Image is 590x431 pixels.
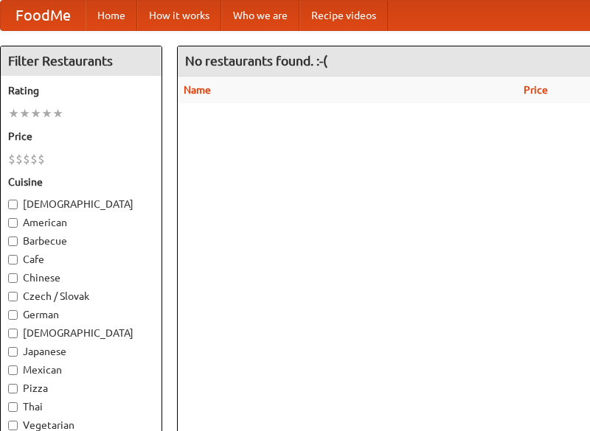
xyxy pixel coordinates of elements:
a: FoodMe [1,1,86,30]
a: Home [86,1,137,30]
label: Chinese [8,270,154,285]
label: Mexican [8,362,154,377]
a: How it works [137,1,221,30]
li: $ [38,151,45,167]
label: Japanese [8,344,154,359]
input: German [8,310,18,320]
input: Japanese [8,347,18,357]
a: Price [524,84,548,96]
li: ★ [8,105,19,122]
input: [DEMOGRAPHIC_DATA] [8,200,18,209]
h4: Filter Restaurants [1,46,162,76]
input: Pizza [8,384,18,393]
input: Czech / Slovak [8,292,18,301]
input: Thai [8,402,18,412]
li: ★ [30,105,41,122]
label: Barbecue [8,234,154,248]
label: Czech / Slovak [8,289,154,304]
label: [DEMOGRAPHIC_DATA] [8,197,154,211]
h5: Rating [8,83,154,98]
li: ★ [19,105,30,122]
h5: Price [8,129,154,144]
input: Vegetarian [8,421,18,430]
li: $ [23,151,30,167]
label: Pizza [8,381,154,396]
input: Mexican [8,365,18,375]
h5: Cuisine [8,175,154,189]
ng-pluralize: No restaurants found. :-( [185,54,327,68]
label: American [8,215,154,230]
label: [DEMOGRAPHIC_DATA] [8,326,154,340]
label: German [8,307,154,322]
li: $ [30,151,38,167]
label: Thai [8,399,154,414]
a: Who we are [221,1,299,30]
li: $ [8,151,15,167]
li: ★ [52,105,63,122]
input: Cafe [8,255,18,264]
input: [DEMOGRAPHIC_DATA] [8,329,18,338]
a: Name [184,84,211,96]
input: Chinese [8,273,18,283]
input: American [8,218,18,228]
input: Barbecue [8,236,18,246]
li: ★ [41,105,52,122]
label: Cafe [8,252,154,267]
a: Recipe videos [299,1,388,30]
li: $ [15,151,23,167]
